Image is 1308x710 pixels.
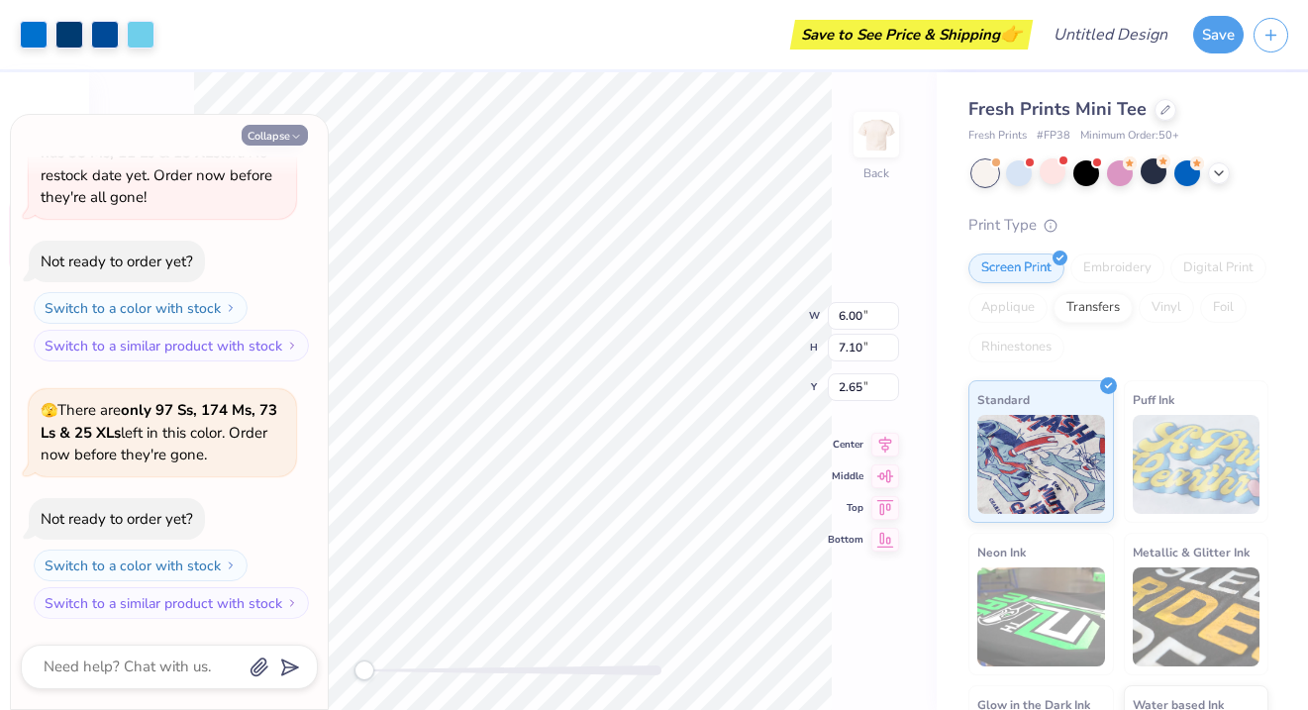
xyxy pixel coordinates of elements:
div: Embroidery [1070,254,1164,283]
span: Neon Ink [977,542,1026,562]
img: Back [856,115,896,154]
span: Minimum Order: 50 + [1080,128,1179,145]
div: Print Type [968,214,1268,237]
div: Back [863,164,889,182]
button: Switch to a similar product with stock [34,330,309,361]
div: Screen Print [968,254,1064,283]
strong: only 97 Ss, 174 Ms, 73 Ls & 25 XLs [41,400,277,443]
input: Untitled Design [1038,15,1183,54]
span: 👉 [1000,22,1022,46]
span: Center [828,437,863,453]
span: Puff Ink [1133,389,1174,410]
span: 🫣 [41,401,57,420]
span: # FP38 [1037,128,1070,145]
img: Neon Ink [977,567,1105,666]
div: Save to See Price & Shipping [795,20,1028,50]
img: Switch to a similar product with stock [286,340,298,352]
div: Digital Print [1170,254,1266,283]
div: Not ready to order yet? [41,509,193,529]
span: Top [828,500,863,516]
span: There are left in this color. Order now before they're gone. [41,400,277,464]
button: Switch to a color with stock [34,550,248,581]
span: Bottom [828,532,863,548]
button: Collapse [242,125,308,146]
div: Applique [968,293,1048,323]
span: Metallic & Glitter Ink [1133,542,1250,562]
button: Switch to a color with stock [34,292,248,324]
div: Vinyl [1139,293,1194,323]
img: Metallic & Glitter Ink [1133,567,1260,666]
div: Transfers [1054,293,1133,323]
span: Standard [977,389,1030,410]
span: Fresh Prints Mini Tee [968,97,1147,121]
img: Puff Ink [1133,415,1260,514]
button: Switch to a similar product with stock [34,587,309,619]
span: Middle [828,468,863,484]
span: Fresh Prints [968,128,1027,145]
img: Standard [977,415,1105,514]
div: Not ready to order yet? [41,252,193,271]
img: Switch to a similar product with stock [286,597,298,609]
img: Switch to a color with stock [225,559,237,571]
div: Foil [1200,293,1247,323]
div: Rhinestones [968,333,1064,362]
img: Switch to a color with stock [225,302,237,314]
button: Save [1193,16,1244,53]
div: Accessibility label [354,660,374,680]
